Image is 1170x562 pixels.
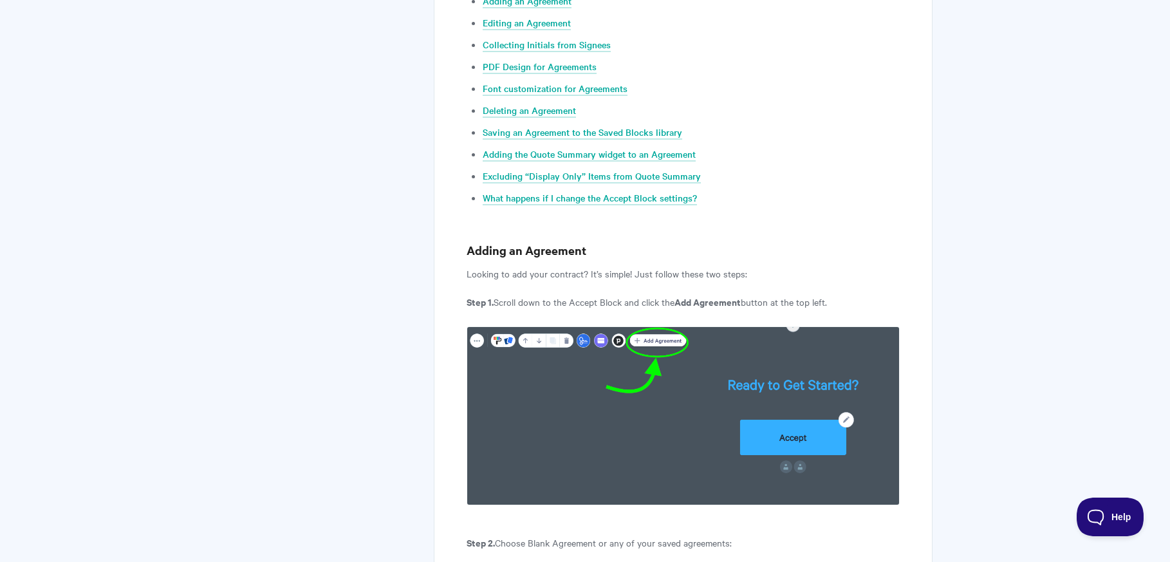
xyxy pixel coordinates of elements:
a: Editing an Agreement [483,16,571,30]
a: Collecting Initials from Signees [483,38,611,52]
a: What happens if I change the Accept Block settings? [483,191,697,205]
a: Saving an Agreement to the Saved Blocks library [483,126,682,140]
b: Step 1. [467,295,494,308]
a: Excluding “Display Only” Items from Quote Summary [483,169,701,183]
img: file-8sZstOmgaX.png [467,326,900,506]
iframe: Toggle Customer Support [1077,498,1144,536]
p: Looking to add your contract? It’s simple! Just follow these two steps: [467,266,900,281]
a: PDF Design for Agreements [483,60,597,74]
p: Scroll down to the Accept Block and click the button at the top left. [467,294,900,310]
b: Step 2. [467,536,495,549]
h3: Adding an Agreement [467,241,900,259]
p: Choose Blank Agreement or any of your saved agreements: [467,535,900,550]
a: Font customization for Agreements [483,82,627,96]
a: Adding the Quote Summary widget to an Agreement [483,147,696,162]
b: Add Agreement [674,295,741,308]
a: Deleting an Agreement [483,104,576,118]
